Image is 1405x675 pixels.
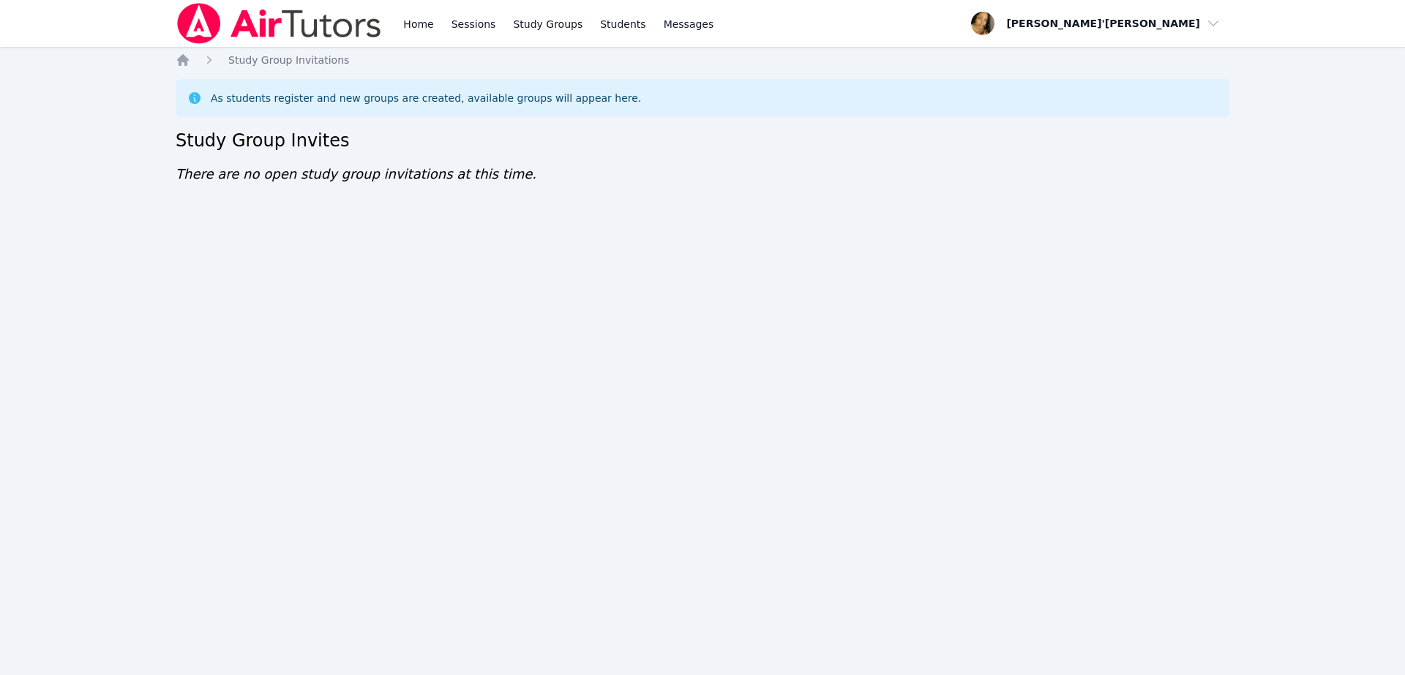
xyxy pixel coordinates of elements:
[176,53,1229,67] nav: Breadcrumb
[211,91,641,105] div: As students register and new groups are created, available groups will appear here.
[664,17,714,31] span: Messages
[228,54,349,66] span: Study Group Invitations
[228,53,349,67] a: Study Group Invitations
[176,129,1229,152] h2: Study Group Invites
[176,166,536,182] span: There are no open study group invitations at this time.
[176,3,383,44] img: Air Tutors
